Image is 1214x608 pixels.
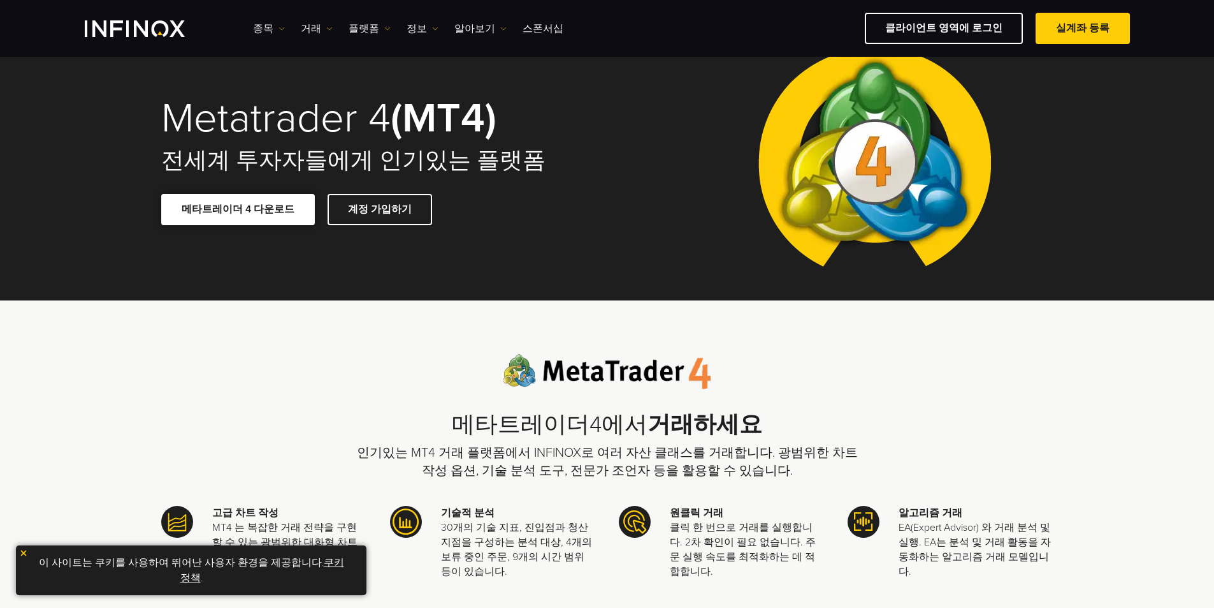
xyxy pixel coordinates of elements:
img: Meta Trader 4 [748,21,1001,300]
img: Meta Trader 4 icon [619,506,651,538]
a: 거래 [301,21,333,36]
p: MT4 는 복잡한 거래 전략을 구현할 수 있는 광범위한 대화형 차트 및 거래 도구를 제공합니다. [212,521,366,565]
p: 30개의 기술 지표, 진입점과 청산 지점을 구성하는 분석 대상, 4개의 보류 중인 주문, 9개의 시간 범위 등이 있습니다. [441,521,595,579]
p: 이 사이트는 쿠키를 사용하여 뛰어난 사용자 환경을 제공합니다. . [22,552,360,589]
h2: 메타트레이더4에서 [352,412,862,439]
a: 플랫폼 [349,21,391,36]
img: Meta Trader 4 icon [390,506,422,538]
a: INFINOX Logo [85,20,215,37]
h1: Metatrader 4 [161,97,589,140]
p: 인기있는 MT4 거래 플랫폼에서 INFINOX로 여러 자산 클래스를 거래합니다. 광범위한 차트 작성 옵션, 기술 분석 도구, 전문가 조언자 등을 활용할 수 있습니다. [352,444,862,480]
a: 종목 [253,21,285,36]
a: 스폰서십 [523,21,563,36]
a: 정보 [407,21,438,36]
strong: 기술적 분석 [441,507,495,519]
a: 메타트레이더 4 다운로드 [161,194,315,225]
img: Meta Trader 4 icon [848,506,879,538]
a: 계정 가입하기 [328,194,432,225]
a: 클라이언트 영역에 로그인 [865,13,1023,44]
p: EA(Expert Advisor) 와 거래 분석 및 실행. EA는 분석 및 거래 활동을 자동화하는 알고리즘 거래 모델입니다. [899,521,1053,579]
h2: 전세계 투자자들에게 인기있는 플랫폼 [161,147,589,175]
strong: (MT4) [391,93,496,144]
img: Meta Trader 4 icon [161,506,193,538]
img: Meta Trader 4 logo [503,354,711,390]
strong: 알고리즘 거래 [899,507,962,519]
a: 알아보기 [454,21,507,36]
strong: 거래하세요 [647,411,762,438]
p: 클릭 한 번으로 거래를 실행합니다. 2차 확인이 필요 없습니다. 주문 실행 속도를 최적화하는 데 적합합니다. [670,521,824,579]
strong: 고급 차트 작성 [212,507,278,519]
a: 실계좌 등록 [1036,13,1130,44]
strong: 원클릭 거래 [670,507,723,519]
img: yellow close icon [19,549,28,558]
